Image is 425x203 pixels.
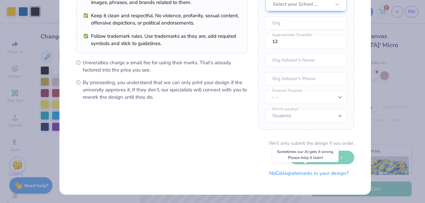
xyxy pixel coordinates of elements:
input: Org [265,17,347,30]
li: Keep it clean and respectful. No violence, profanity, sexual content, offensive depictions, or po... [83,12,241,26]
span: By proceeding, you understand that we can only print your design if the university approves it. I... [83,79,248,101]
input: Org Advisor's Name [265,54,347,67]
div: We’ll only submit the design if you order. [269,140,354,147]
li: Follow trademark rules. Use trademarks as they are, add required symbols and stick to guidelines. [83,32,241,47]
span: Universities charge a small fee for using their marks. That’s already factored into the price you... [83,59,248,74]
input: Approximate Quantity [265,35,347,48]
button: NoCollegiatemarks in your design? [264,167,354,180]
div: Sometimes our AI gets it wrong. Please help it learn! [272,147,339,162]
input: Org Advisor's Phone [265,72,347,85]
